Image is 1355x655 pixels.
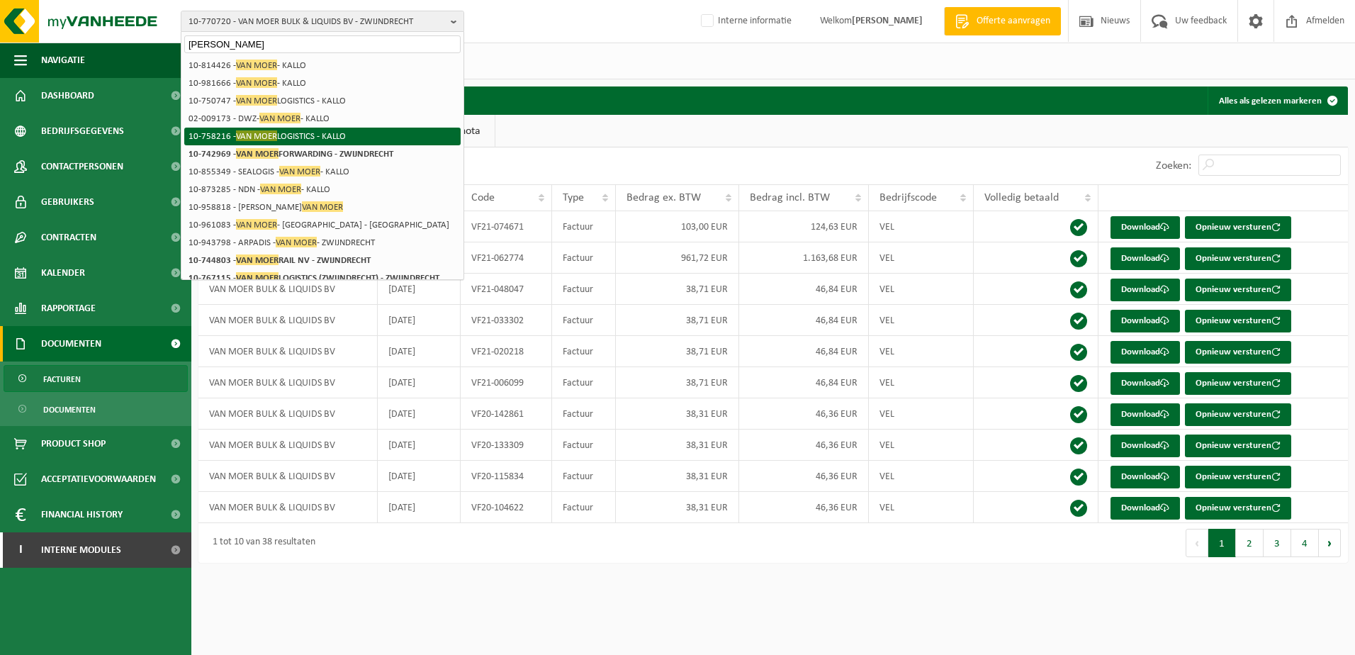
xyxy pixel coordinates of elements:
[378,367,461,398] td: [DATE]
[4,396,188,422] a: Documenten
[198,336,378,367] td: VAN MOER BULK & LIQUIDS BV
[184,57,461,74] li: 10-814426 - - KALLO
[739,461,869,492] td: 46,36 EUR
[236,272,279,283] span: VAN MOER
[563,192,584,203] span: Type
[184,216,461,234] li: 10-961083 - - [GEOGRAPHIC_DATA] - [GEOGRAPHIC_DATA]
[184,198,461,216] li: 10-958818 - [PERSON_NAME]
[461,242,552,274] td: VF21-062774
[461,430,552,461] td: VF20-133309
[461,398,552,430] td: VF20-142861
[259,113,300,123] span: VAN MOER
[616,305,739,336] td: 38,71 EUR
[41,426,106,461] span: Product Shop
[41,497,123,532] span: Financial History
[1264,529,1291,557] button: 3
[616,274,739,305] td: 38,71 EUR
[1111,466,1180,488] a: Download
[198,461,378,492] td: VAN MOER BULK & LIQUIDS BV
[14,532,27,568] span: I
[236,95,277,106] span: VAN MOER
[41,149,123,184] span: Contactpersonen
[43,366,81,393] span: Facturen
[189,11,445,33] span: 10-770720 - VAN MOER BULK & LIQUIDS BV - ZWIJNDRECHT
[869,274,974,305] td: VEL
[198,305,378,336] td: VAN MOER BULK & LIQUIDS BV
[739,305,869,336] td: 46,84 EUR
[616,367,739,398] td: 38,71 EUR
[184,35,461,53] input: Zoeken naar gekoppelde vestigingen
[184,163,461,181] li: 10-855349 - SEALOGIS - - KALLO
[41,43,85,78] span: Navigatie
[552,242,616,274] td: Factuur
[552,367,616,398] td: Factuur
[184,234,461,252] li: 10-943798 - ARPADIS - - ZWIJNDRECHT
[1185,466,1291,488] button: Opnieuw versturen
[461,492,552,523] td: VF20-104622
[626,192,701,203] span: Bedrag ex. BTW
[184,74,461,92] li: 10-981666 - - KALLO
[1208,529,1236,557] button: 1
[1111,497,1180,520] a: Download
[1111,279,1180,301] a: Download
[461,336,552,367] td: VF21-020218
[276,237,317,247] span: VAN MOER
[869,336,974,367] td: VEL
[552,492,616,523] td: Factuur
[616,398,739,430] td: 38,31 EUR
[1319,529,1341,557] button: Next
[41,291,96,326] span: Rapportage
[184,110,461,128] li: 02-009173 - DWZ- - KALLO
[984,192,1059,203] span: Volledig betaald
[184,92,461,110] li: 10-750747 - LOGISTICS - KALLO
[184,181,461,198] li: 10-873285 - NDN - - KALLO
[616,211,739,242] td: 103,00 EUR
[869,492,974,523] td: VEL
[206,530,315,556] div: 1 tot 10 van 38 resultaten
[869,211,974,242] td: VEL
[1185,310,1291,332] button: Opnieuw versturen
[552,336,616,367] td: Factuur
[869,305,974,336] td: VEL
[41,461,156,497] span: Acceptatievoorwaarden
[552,461,616,492] td: Factuur
[189,148,393,159] strong: 10-742969 - FORWARDING - ZWIJNDRECHT
[236,77,277,88] span: VAN MOER
[41,532,121,568] span: Interne modules
[236,148,279,159] span: VAN MOER
[739,492,869,523] td: 46,36 EUR
[616,430,739,461] td: 38,31 EUR
[739,211,869,242] td: 124,63 EUR
[869,430,974,461] td: VEL
[1185,341,1291,364] button: Opnieuw versturen
[1111,435,1180,457] a: Download
[41,184,94,220] span: Gebruikers
[739,398,869,430] td: 46,36 EUR
[869,461,974,492] td: VEL
[461,305,552,336] td: VF21-033302
[236,254,279,265] span: VAN MOER
[181,11,464,32] button: 10-770720 - VAN MOER BULK & LIQUIDS BV - ZWIJNDRECHT
[1111,403,1180,426] a: Download
[1185,279,1291,301] button: Opnieuw versturen
[461,367,552,398] td: VF21-006099
[198,367,378,398] td: VAN MOER BULK & LIQUIDS BV
[552,305,616,336] td: Factuur
[1111,341,1180,364] a: Download
[869,398,974,430] td: VEL
[552,211,616,242] td: Factuur
[852,16,923,26] strong: [PERSON_NAME]
[1111,247,1180,270] a: Download
[279,166,320,177] span: VAN MOER
[236,130,277,141] span: VAN MOER
[198,274,378,305] td: VAN MOER BULK & LIQUIDS BV
[1185,372,1291,395] button: Opnieuw versturen
[739,274,869,305] td: 46,84 EUR
[41,255,85,291] span: Kalender
[236,60,277,70] span: VAN MOER
[302,201,343,212] span: VAN MOER
[1185,247,1291,270] button: Opnieuw versturen
[1291,529,1319,557] button: 4
[944,7,1061,35] a: Offerte aanvragen
[616,336,739,367] td: 38,71 EUR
